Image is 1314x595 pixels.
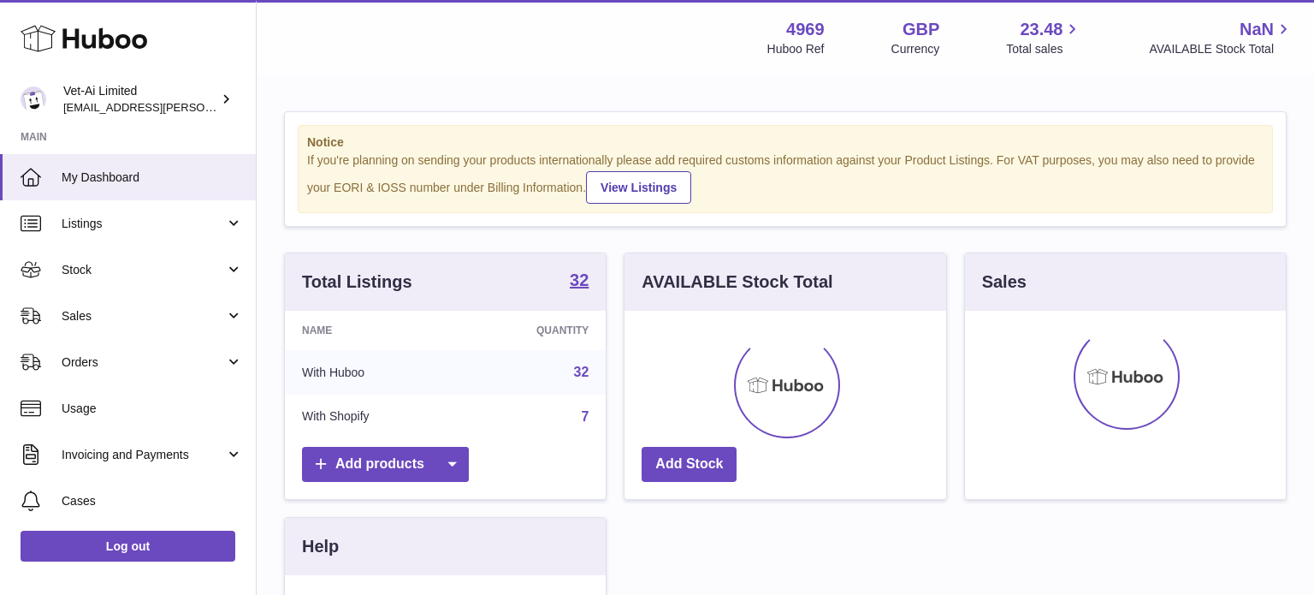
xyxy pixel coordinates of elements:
[285,395,458,439] td: With Shopify
[891,41,940,57] div: Currency
[21,531,235,562] a: Log out
[62,447,225,463] span: Invoicing and Payments
[570,271,589,289] strong: 32
[62,216,225,232] span: Listings
[1020,18,1062,41] span: 23.48
[62,401,243,417] span: Usage
[903,18,939,41] strong: GBP
[786,18,825,41] strong: 4969
[1149,18,1293,57] a: NaN AVAILABLE Stock Total
[21,86,46,112] img: abbey.fraser-roe@vet-ai.com
[1006,18,1082,57] a: 23.48 Total sales
[302,271,412,294] h3: Total Listings
[570,271,589,292] a: 32
[307,152,1264,204] div: If you're planning on sending your products internationally please add required customs informati...
[63,83,217,116] div: Vet-Ai Limited
[1006,41,1082,57] span: Total sales
[586,171,691,204] a: View Listings
[307,134,1264,151] strong: Notice
[642,447,737,482] a: Add Stock
[574,365,589,379] a: 32
[62,170,243,186] span: My Dashboard
[62,308,225,324] span: Sales
[62,262,225,278] span: Stock
[1149,41,1293,57] span: AVAILABLE Stock Total
[62,493,243,509] span: Cases
[63,100,343,114] span: [EMAIL_ADDRESS][PERSON_NAME][DOMAIN_NAME]
[302,447,469,482] a: Add products
[642,271,832,294] h3: AVAILABLE Stock Total
[285,350,458,395] td: With Huboo
[982,271,1027,294] h3: Sales
[1240,18,1274,41] span: NaN
[62,354,225,371] span: Orders
[302,535,339,558] h3: Help
[458,311,606,350] th: Quantity
[767,41,825,57] div: Huboo Ref
[285,311,458,350] th: Name
[581,409,589,424] a: 7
